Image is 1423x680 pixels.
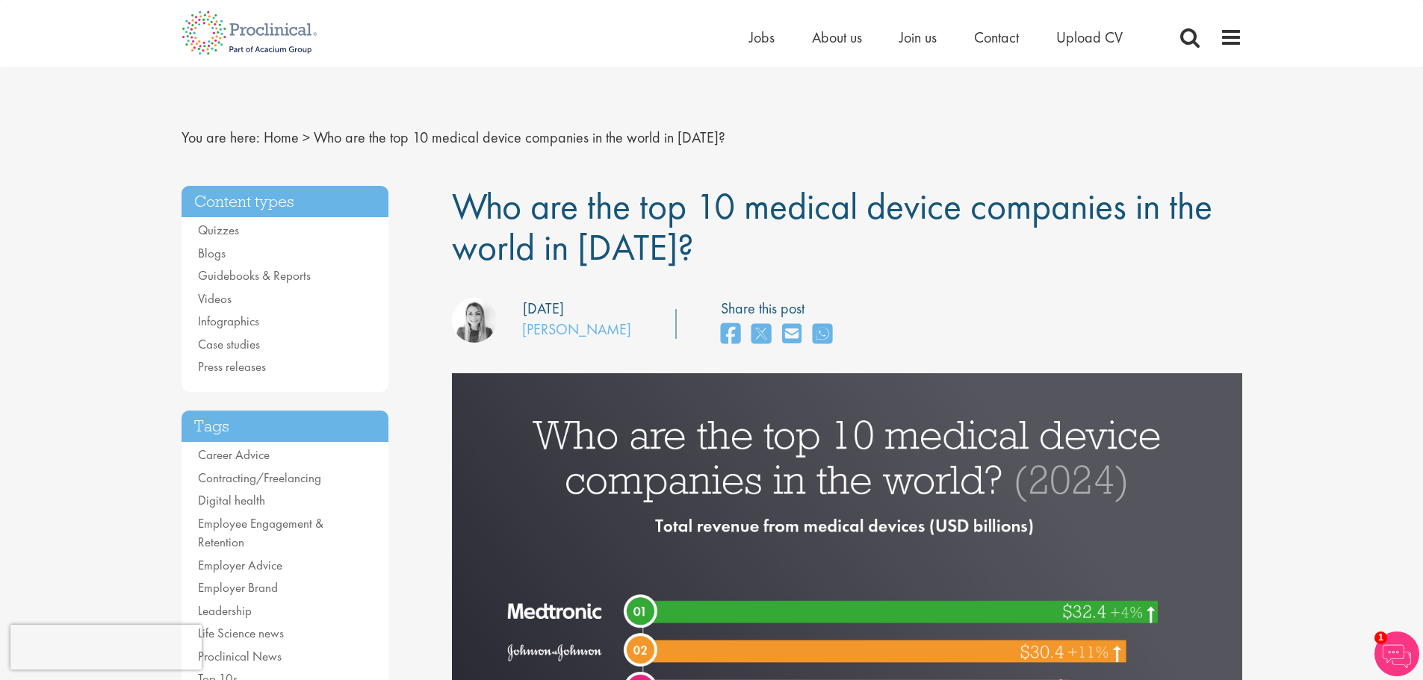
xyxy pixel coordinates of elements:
span: 1 [1374,631,1387,644]
a: [PERSON_NAME] [522,319,631,339]
a: Life Science news [198,625,284,641]
img: Chatbot [1374,631,1419,676]
a: share on twitter [751,319,771,351]
a: Infographics [198,313,259,329]
a: About us [812,28,862,47]
img: Hannah Burke [452,298,497,343]
a: Jobs [749,28,775,47]
span: You are here: [182,128,260,147]
a: share on facebook [721,319,740,351]
a: Leadership [198,602,252,619]
a: Employer Advice [198,557,282,573]
a: Blogs [198,245,226,261]
a: Guidebooks & Reports [198,267,311,284]
a: breadcrumb link [264,128,299,147]
a: Contact [974,28,1019,47]
span: Who are the top 10 medical device companies in the world in [DATE]? [314,128,725,147]
a: Case studies [198,336,260,352]
span: Who are the top 10 medical device companies in the world in [DATE]? [452,182,1212,271]
a: Employee Engagement & Retention [198,515,323,551]
a: Quizzes [198,222,239,238]
div: [DATE] [523,298,564,319]
h3: Tags [182,411,389,443]
label: Share this post [721,298,840,319]
a: Employer Brand [198,579,278,596]
a: Digital health [198,492,265,508]
h3: Content types [182,186,389,218]
a: Career Advice [198,446,270,463]
span: > [303,128,310,147]
a: share on whats app [813,319,832,351]
a: Join us [899,28,937,47]
a: share on email [782,319,802,351]
a: Proclinical News [198,648,282,664]
iframe: reCAPTCHA [10,625,202,670]
a: Videos [198,290,232,307]
a: Press releases [198,358,266,375]
a: Contracting/Freelancing [198,470,321,486]
a: Upload CV [1056,28,1123,47]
